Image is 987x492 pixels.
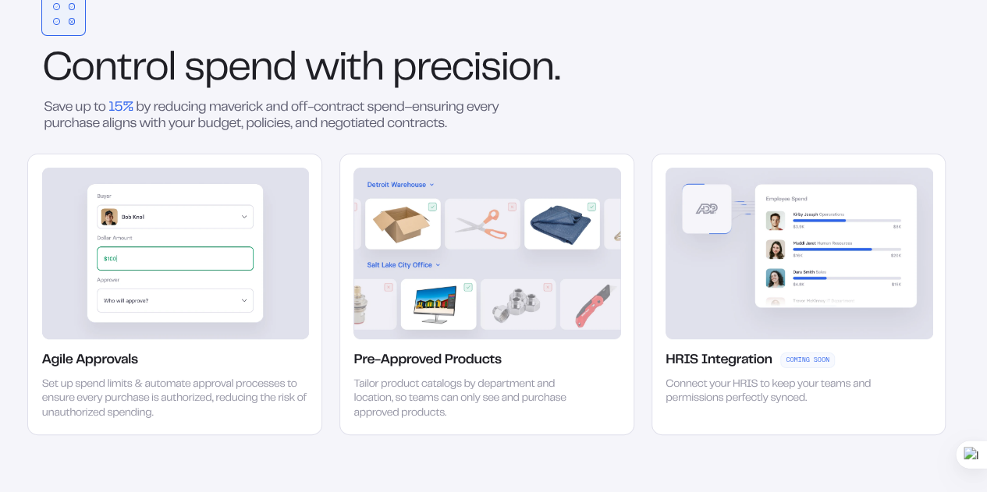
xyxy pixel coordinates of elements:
[94,101,106,114] span: to
[467,101,499,114] span: every
[387,118,446,130] span: contracts.
[209,101,263,114] span: maverick
[197,118,243,130] span: budget,
[320,118,384,130] span: negotiated
[42,377,310,420] div: Set up spend limits & automate approval processes to ensure every purchase is authorized, reducin...
[153,101,206,114] span: reducing
[291,101,364,114] span: off-contract
[136,101,151,114] span: by
[75,101,91,114] span: up
[102,118,137,130] span: aligns
[353,377,568,420] div: Tailor product catalogs by department and location, so teams can only see and purchase approved p...
[44,101,73,114] span: Save
[140,118,166,130] span: with
[295,118,318,130] span: and
[44,118,99,130] span: purchase
[108,101,133,114] span: 15%
[353,352,501,369] div: Pre-Approved Products
[780,352,835,368] div: Coming Soon
[246,118,292,130] span: policies,
[666,377,875,406] div: Connect your HRIS to keep your teams and permissions perfectly synced.
[169,118,195,130] span: your
[367,101,463,114] span: spend–ensuring
[27,52,946,89] div: Control spend with precision.
[666,352,772,369] div: HRIS Integration
[266,101,289,114] span: and
[42,352,138,369] div: Agile Approvals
